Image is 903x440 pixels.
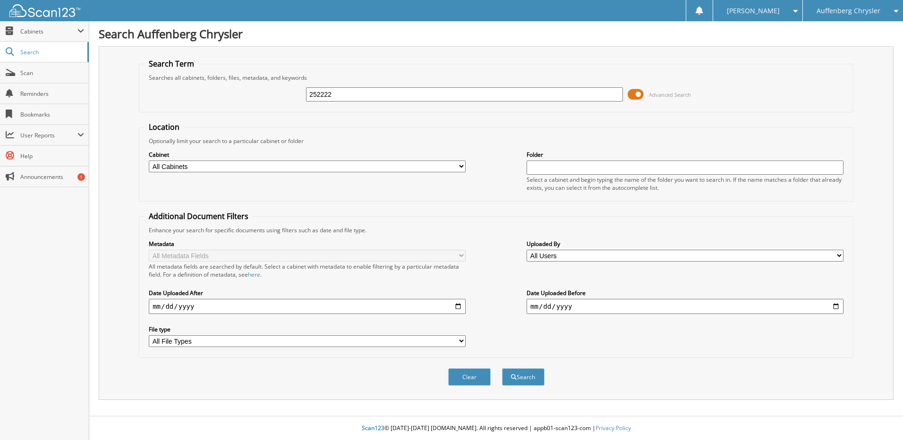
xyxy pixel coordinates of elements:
[89,417,903,440] div: © [DATE]-[DATE] [DOMAIN_NAME]. All rights reserved | appb01-scan123-com |
[248,271,260,279] a: here
[149,262,466,279] div: All metadata fields are searched by default. Select a cabinet with metadata to enable filtering b...
[9,4,80,17] img: scan123-logo-white.svg
[144,137,848,145] div: Optionally limit your search to a particular cabinet or folder
[144,211,253,221] legend: Additional Document Filters
[596,424,631,432] a: Privacy Policy
[149,151,466,159] label: Cabinet
[144,226,848,234] div: Enhance your search for specific documents using filters such as date and file type.
[527,240,843,248] label: Uploaded By
[727,8,780,14] span: [PERSON_NAME]
[20,152,84,160] span: Help
[20,90,84,98] span: Reminders
[144,122,184,132] legend: Location
[149,299,466,314] input: start
[77,173,85,181] div: 1
[149,325,466,333] label: File type
[99,26,894,42] h1: Search Auffenberg Chrysler
[649,91,691,98] span: Advanced Search
[20,48,83,56] span: Search
[20,131,77,139] span: User Reports
[817,8,880,14] span: Auffenberg Chrysler
[527,176,843,192] div: Select a cabinet and begin typing the name of the folder you want to search in. If the name match...
[149,240,466,248] label: Metadata
[502,368,545,386] button: Search
[20,69,84,77] span: Scan
[144,74,848,82] div: Searches all cabinets, folders, files, metadata, and keywords
[20,173,84,181] span: Announcements
[527,151,843,159] label: Folder
[527,289,843,297] label: Date Uploaded Before
[20,110,84,118] span: Bookmarks
[527,299,843,314] input: end
[448,368,491,386] button: Clear
[362,424,384,432] span: Scan123
[20,27,77,35] span: Cabinets
[144,59,199,69] legend: Search Term
[149,289,466,297] label: Date Uploaded After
